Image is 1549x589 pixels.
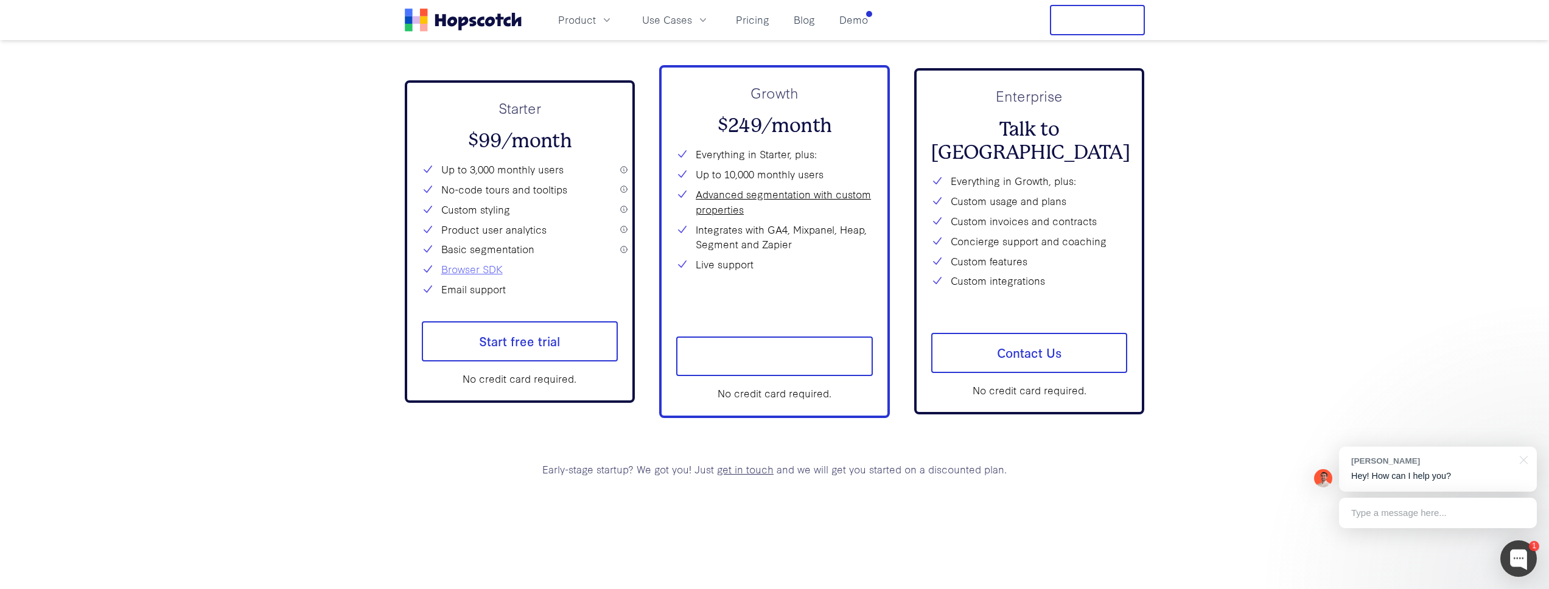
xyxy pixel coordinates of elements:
[696,187,873,217] a: Advanced segmentation with custom properties
[931,333,1128,373] a: Contact Us
[931,383,1128,398] div: No credit card required.
[1529,541,1539,551] div: 1
[676,82,873,103] p: Growth
[635,10,716,30] button: Use Cases
[551,10,620,30] button: Product
[676,386,873,401] div: No credit card required.
[422,162,618,177] li: Up to 3,000 monthly users
[1050,5,1145,35] button: Free Trial
[931,85,1128,106] p: Enterprise
[558,12,596,27] span: Product
[642,12,692,27] span: Use Cases
[405,462,1145,477] p: Early-stage startup? We got you! Just and we will get you started on a discounted plan.
[931,234,1128,249] li: Concierge support and coaching
[789,10,820,30] a: Blog
[676,257,873,272] li: Live support
[931,118,1128,165] h2: Talk to [GEOGRAPHIC_DATA]
[931,193,1128,209] li: Custom usage and plans
[676,222,873,253] li: Integrates with GA4, Mixpanel, Heap, Segment and Zapier
[834,10,873,30] a: Demo
[422,371,618,386] div: No credit card required.
[931,254,1128,269] li: Custom features
[676,336,873,377] a: Start free trial
[422,321,618,361] a: Start free trial
[1351,455,1512,467] div: [PERSON_NAME]
[931,273,1128,288] li: Custom integrations
[441,262,503,277] a: Browser SDK
[422,282,618,297] li: Email support
[1314,469,1332,487] img: Mark Spera
[731,10,774,30] a: Pricing
[717,462,774,476] a: get in touch
[676,167,873,182] li: Up to 10,000 monthly users
[422,130,618,153] h2: $99/month
[931,173,1128,189] li: Everything in Growth, plus:
[422,242,618,257] li: Basic segmentation
[422,182,618,197] li: No-code tours and tooltips
[422,222,618,237] li: Product user analytics
[1351,470,1525,483] p: Hey! How can I help you?
[1339,498,1537,528] div: Type a message here...
[676,114,873,138] h2: $249/month
[422,202,618,217] li: Custom styling
[676,147,873,162] li: Everything in Starter, plus:
[931,214,1128,229] li: Custom invoices and contracts
[405,9,522,32] a: Home
[422,97,618,119] p: Starter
